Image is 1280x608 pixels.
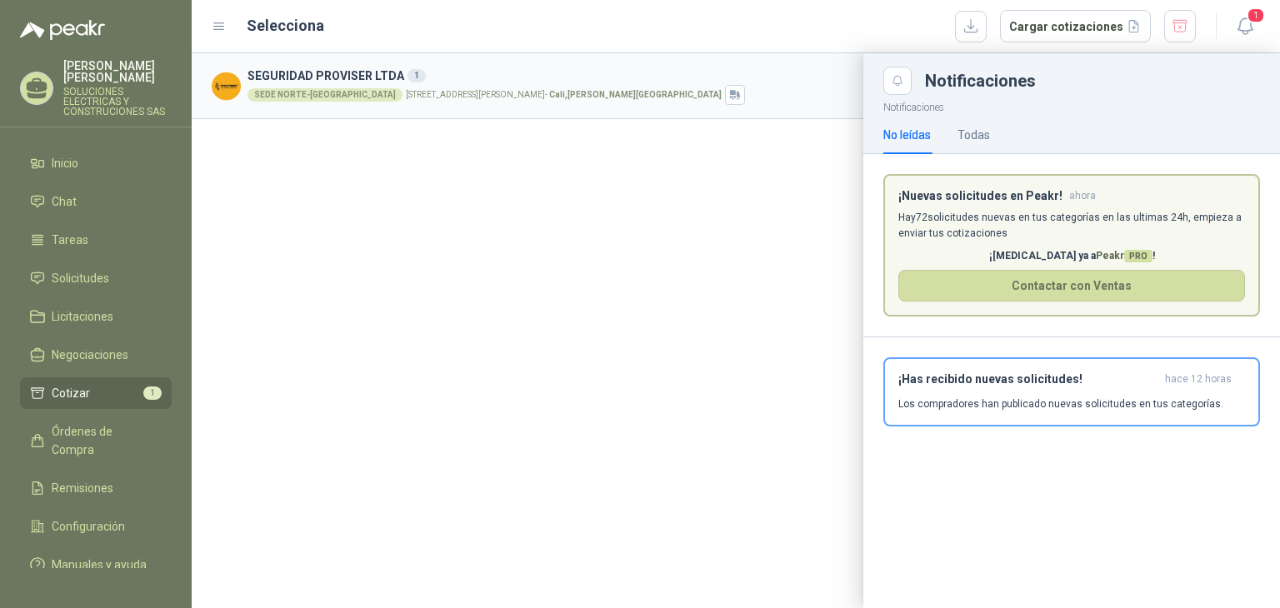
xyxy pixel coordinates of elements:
[898,270,1245,302] button: Contactar con Ventas
[883,67,912,95] button: Close
[20,262,172,294] a: Solicitudes
[1247,7,1265,23] span: 1
[1096,250,1152,262] span: Peakr
[925,72,1260,89] div: Notificaciones
[898,189,1062,203] h3: ¡Nuevas solicitudes en Peakr!
[898,396,1223,411] p: Los compradores han publicado nuevas solicitudes en tus categorías.
[20,301,172,332] a: Licitaciones
[52,307,113,326] span: Licitaciones
[52,479,113,497] span: Remisiones
[20,147,172,179] a: Inicio
[20,20,105,40] img: Logo peakr
[1000,10,1151,43] button: Cargar cotizaciones
[20,511,172,542] a: Configuración
[1230,12,1260,42] button: 1
[52,556,147,574] span: Manuales y ayuda
[898,372,1158,386] h3: ¡Has recibido nuevas solicitudes!
[898,210,1245,242] p: Hay 72 solicitudes nuevas en tus categorías en las ultimas 24h, empieza a enviar tus cotizaciones
[52,422,156,459] span: Órdenes de Compra
[898,248,1245,264] p: ¡[MEDICAL_DATA] ya a !
[247,14,324,37] h2: Selecciona
[52,231,88,249] span: Tareas
[52,192,77,211] span: Chat
[883,126,931,144] div: No leídas
[20,224,172,256] a: Tareas
[63,60,172,83] p: [PERSON_NAME] [PERSON_NAME]
[20,377,172,409] a: Cotizar1
[52,346,128,364] span: Negociaciones
[52,154,78,172] span: Inicio
[63,87,172,117] p: SOLUCIONES ELECTRICAS Y CONSTRUCIONES SAS
[1165,372,1232,386] span: hace 12 horas
[883,357,1260,426] button: ¡Has recibido nuevas solicitudes!hace 12 horas Los compradores han publicado nuevas solicitudes e...
[20,339,172,371] a: Negociaciones
[957,126,990,144] div: Todas
[20,472,172,504] a: Remisiones
[1069,189,1096,203] span: ahora
[1124,250,1152,262] span: PRO
[143,386,162,400] span: 1
[20,416,172,466] a: Órdenes de Compra
[20,549,172,581] a: Manuales y ayuda
[52,384,90,402] span: Cotizar
[863,95,1280,116] p: Notificaciones
[52,517,125,536] span: Configuración
[20,186,172,217] a: Chat
[52,269,109,287] span: Solicitudes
